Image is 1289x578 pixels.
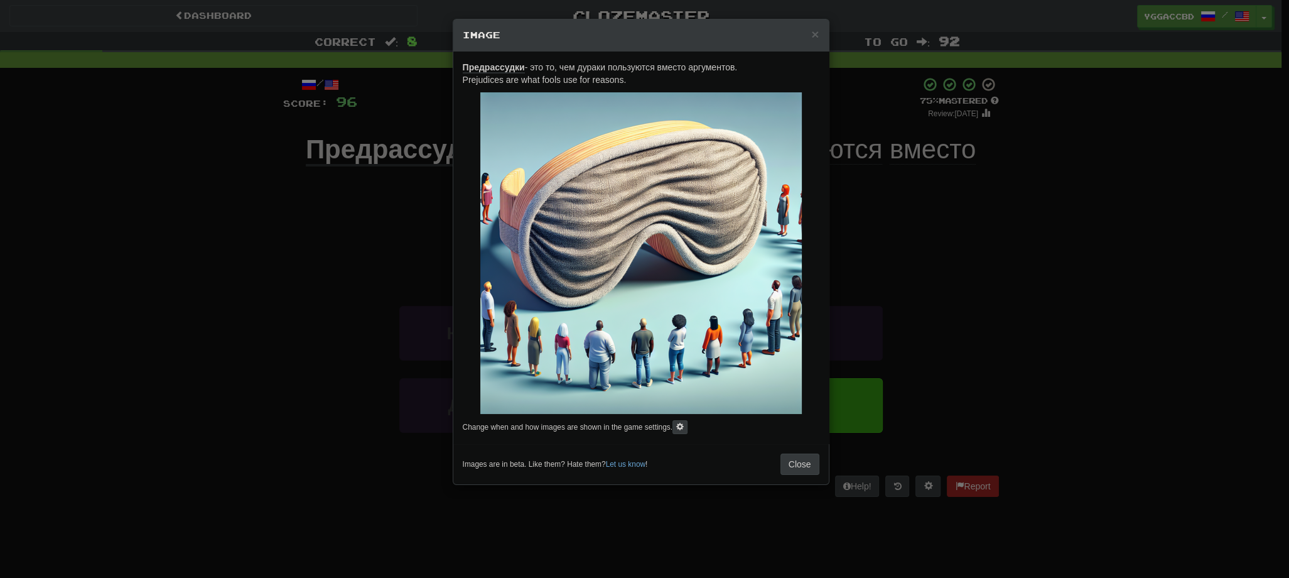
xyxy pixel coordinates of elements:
[811,27,819,41] span: ×
[463,62,738,74] span: - это то, чем дураки пользуются вместо аргументов.
[811,28,819,41] button: Close
[463,61,819,86] p: Prejudices are what fools use for reasons.
[463,29,819,41] h5: Image
[463,423,672,432] small: Change when and how images are shown in the game settings.
[463,62,525,74] u: Предрассудки
[480,92,802,414] img: eaaedaee-85a4-464b-be93-a20d9e4f8a56.small.png
[606,460,645,469] a: Let us know
[780,454,819,475] button: Close
[463,459,648,470] small: Images are in beta. Like them? Hate them? !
